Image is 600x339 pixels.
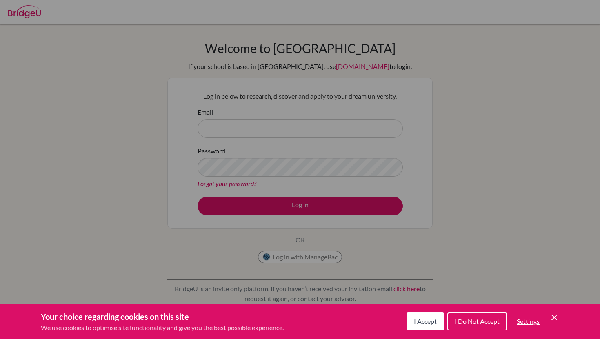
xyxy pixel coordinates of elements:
h3: Your choice regarding cookies on this site [41,310,284,323]
button: I Do Not Accept [447,312,507,330]
button: Save and close [549,312,559,322]
span: I Do Not Accept [455,317,500,325]
span: Settings [517,317,540,325]
span: I Accept [414,317,437,325]
button: I Accept [407,312,444,330]
p: We use cookies to optimise site functionality and give you the best possible experience. [41,323,284,332]
button: Settings [510,313,546,330]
